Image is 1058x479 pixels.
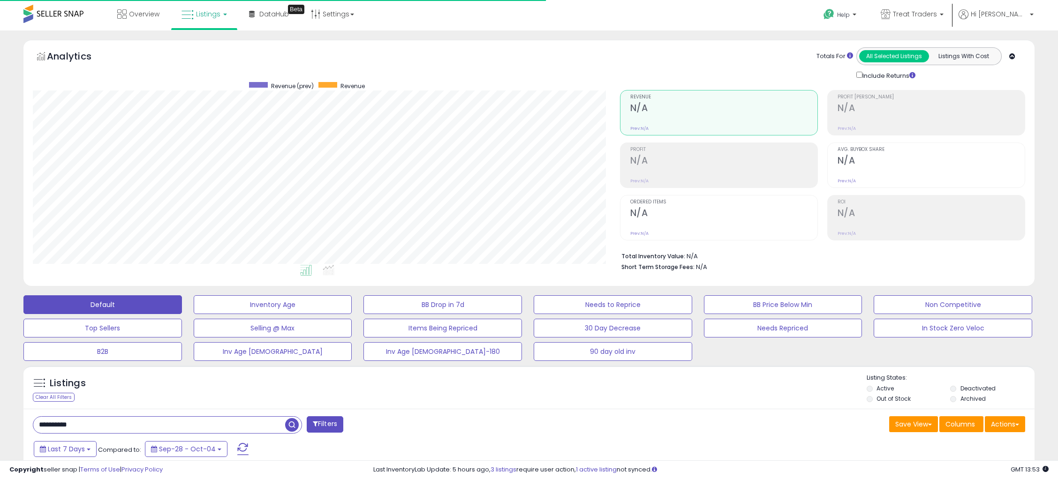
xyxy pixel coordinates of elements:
button: Actions [985,416,1025,432]
span: Hi [PERSON_NAME] [971,9,1027,19]
span: DataHub [259,9,289,19]
label: Active [877,384,894,392]
button: Non Competitive [874,295,1032,314]
span: ROI [838,200,1025,205]
button: Sep-28 - Oct-04 [145,441,227,457]
button: Inv Age [DEMOGRAPHIC_DATA] [194,342,352,361]
div: Tooltip anchor [288,5,304,14]
button: Last 7 Days [34,441,97,457]
h5: Listings [50,377,86,390]
div: Last InventoryLab Update: 5 hours ago, require user action, not synced. [373,465,1049,474]
span: Treat Traders [893,9,937,19]
small: Prev: N/A [838,231,856,236]
b: Short Term Storage Fees: [621,263,695,271]
span: Columns [945,419,975,429]
small: Prev: N/A [838,178,856,184]
span: Avg. Buybox Share [838,147,1025,152]
label: Out of Stock [877,395,911,403]
button: Inv Age [DEMOGRAPHIC_DATA]-180 [363,342,522,361]
button: Listings With Cost [929,50,998,62]
span: Profit [630,147,817,152]
strong: Copyright [9,465,44,474]
span: Ordered Items [630,200,817,205]
span: Help [837,11,850,19]
button: Filters [307,416,343,433]
i: Get Help [823,8,835,20]
div: Clear All Filters [33,393,75,402]
li: N/A [621,250,1018,261]
h2: N/A [838,208,1025,220]
button: 90 day old inv [534,342,692,361]
span: Profit [PERSON_NAME] [838,95,1025,100]
h2: N/A [838,103,1025,115]
label: Deactivated [960,384,996,392]
a: Terms of Use [80,465,120,474]
button: Columns [939,416,983,432]
span: Overview [129,9,159,19]
button: Items Being Repriced [363,319,522,337]
button: Selling @ Max [194,319,352,337]
h2: N/A [630,208,817,220]
a: Privacy Policy [121,465,163,474]
label: Archived [960,395,986,403]
div: Include Returns [849,70,927,81]
h2: N/A [838,155,1025,168]
a: Hi [PERSON_NAME] [959,9,1034,30]
p: Listing States: [867,374,1035,382]
a: Help [816,1,866,30]
a: 1 active listing [576,465,617,474]
div: Totals For [816,52,853,61]
button: All Selected Listings [859,50,929,62]
button: Inventory Age [194,295,352,314]
h2: N/A [630,155,817,168]
span: Revenue (prev) [271,82,314,90]
button: Top Sellers [23,319,182,337]
span: Compared to: [98,445,141,454]
small: Prev: N/A [630,231,649,236]
span: Listings [196,9,220,19]
small: Prev: N/A [838,126,856,131]
small: Prev: N/A [630,126,649,131]
b: Total Inventory Value: [621,252,685,260]
button: Save View [889,416,938,432]
button: 30 Day Decrease [534,319,692,337]
small: Prev: N/A [630,178,649,184]
button: Needs to Reprice [534,295,692,314]
button: B2B [23,342,182,361]
button: Default [23,295,182,314]
span: Sep-28 - Oct-04 [159,444,216,454]
button: In Stock Zero Veloc [874,319,1032,337]
span: Revenue [630,95,817,100]
button: BB Drop in 7d [363,295,522,314]
span: N/A [696,262,707,271]
button: Needs Repriced [704,319,862,337]
a: 3 listings [491,465,516,474]
div: seller snap | | [9,465,163,474]
span: 2025-10-13 13:53 GMT [1011,465,1049,474]
button: BB Price Below Min [704,295,862,314]
h5: Analytics [47,50,110,65]
span: Revenue [340,82,365,90]
span: Last 7 Days [48,444,85,454]
h2: N/A [630,103,817,115]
